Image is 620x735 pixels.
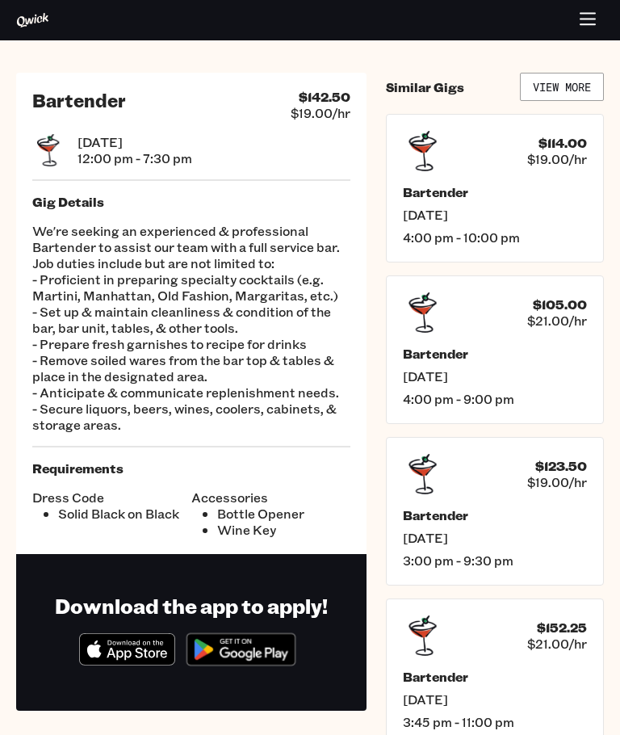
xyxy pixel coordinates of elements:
span: 3:00 pm - 9:30 pm [403,552,587,569]
h4: $152.25 [537,619,587,636]
span: 3:45 pm - 11:00 pm [403,714,587,730]
span: [DATE] [403,691,587,708]
span: [DATE] [403,530,587,546]
a: View More [520,73,604,101]
span: [DATE] [403,368,587,384]
span: $21.00/hr [527,313,587,329]
h5: Bartender [403,507,587,523]
span: Dress Code [32,489,191,506]
span: $19.00/hr [527,151,587,167]
img: Get it on Google Play [178,625,304,674]
h5: Bartender [403,669,587,685]
h5: Bartender [403,346,587,362]
h5: Gig Details [32,194,350,210]
h4: $114.00 [538,135,587,151]
span: Accessories [191,489,350,506]
span: 4:00 pm - 9:00 pm [403,391,587,407]
span: [DATE] [77,134,192,150]
li: Bottle Opener [217,506,350,522]
li: Solid Black on Black [58,506,191,522]
span: [DATE] [403,207,587,223]
span: $19.00/hr [291,105,350,121]
span: $19.00/hr [527,474,587,490]
h4: $142.50 [299,89,350,105]
h5: Bartender [403,184,587,200]
span: 4:00 pm - 10:00 pm [403,229,587,246]
h2: Bartender [32,89,126,111]
a: $105.00$21.00/hrBartender[DATE]4:00 pm - 9:00 pm [386,275,604,424]
h4: Similar Gigs [386,79,464,95]
h5: Requirements [32,460,350,477]
span: 12:00 pm - 7:30 pm [77,150,192,166]
li: Wine Key [217,522,350,538]
a: $114.00$19.00/hrBartender[DATE]4:00 pm - 10:00 pm [386,114,604,262]
p: We're seeking an experienced & professional Bartender to assist our team with a full service bar.... [32,223,350,433]
h4: $105.00 [533,296,587,313]
h4: $123.50 [535,458,587,474]
span: $21.00/hr [527,636,587,652]
h1: Download the app to apply! [55,593,328,619]
a: $123.50$19.00/hrBartender[DATE]3:00 pm - 9:30 pm [386,437,604,586]
a: Download on the App Store [79,652,176,669]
